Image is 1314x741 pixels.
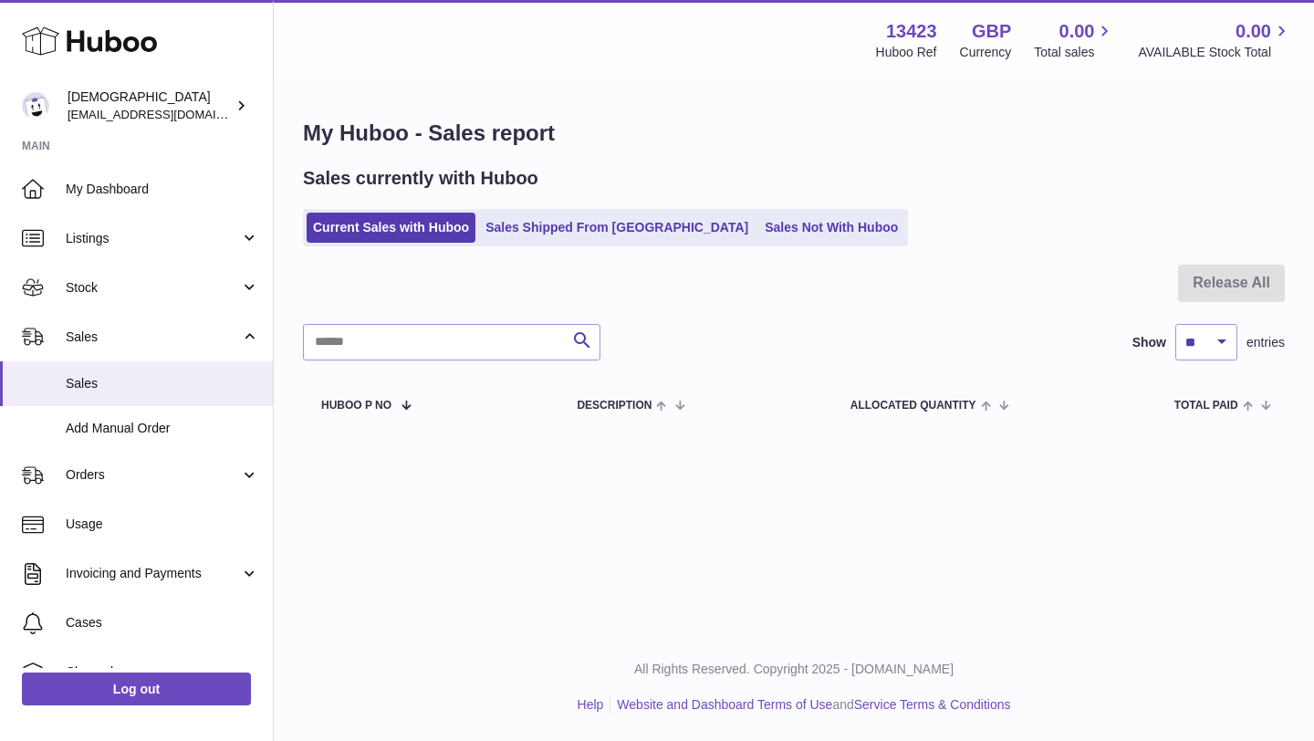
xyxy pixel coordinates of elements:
li: and [610,696,1010,714]
span: Channels [66,663,259,681]
a: Sales Shipped From [GEOGRAPHIC_DATA] [479,213,755,243]
a: 0.00 Total sales [1034,19,1115,61]
span: Orders [66,466,240,484]
p: All Rights Reserved. Copyright 2025 - [DOMAIN_NAME] [288,661,1299,678]
span: Total sales [1034,44,1115,61]
span: My Dashboard [66,181,259,198]
span: Stock [66,279,240,297]
a: Service Terms & Conditions [854,697,1011,712]
div: [DEMOGRAPHIC_DATA] [68,89,232,123]
strong: GBP [972,19,1011,44]
span: Total paid [1174,400,1238,412]
a: Current Sales with Huboo [307,213,475,243]
a: Help [578,697,604,712]
span: ALLOCATED Quantity [850,400,976,412]
span: Invoicing and Payments [66,565,240,582]
span: Huboo P no [321,400,391,412]
span: Usage [66,516,259,533]
div: Currency [960,44,1012,61]
h2: Sales currently with Huboo [303,166,538,191]
a: 0.00 AVAILABLE Stock Total [1138,19,1292,61]
a: Log out [22,673,251,705]
strong: 13423 [886,19,937,44]
span: entries [1246,334,1285,351]
a: Sales Not With Huboo [758,213,904,243]
h1: My Huboo - Sales report [303,119,1285,148]
span: [EMAIL_ADDRESS][DOMAIN_NAME] [68,107,268,121]
span: 0.00 [1236,19,1271,44]
span: AVAILABLE Stock Total [1138,44,1292,61]
span: 0.00 [1059,19,1095,44]
span: Listings [66,230,240,247]
span: Add Manual Order [66,420,259,437]
span: Sales [66,375,259,392]
span: Description [577,400,652,412]
img: olgazyuz@outlook.com [22,92,49,120]
a: Website and Dashboard Terms of Use [617,697,832,712]
span: Cases [66,614,259,631]
div: Huboo Ref [876,44,937,61]
label: Show [1132,334,1166,351]
span: Sales [66,329,240,346]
